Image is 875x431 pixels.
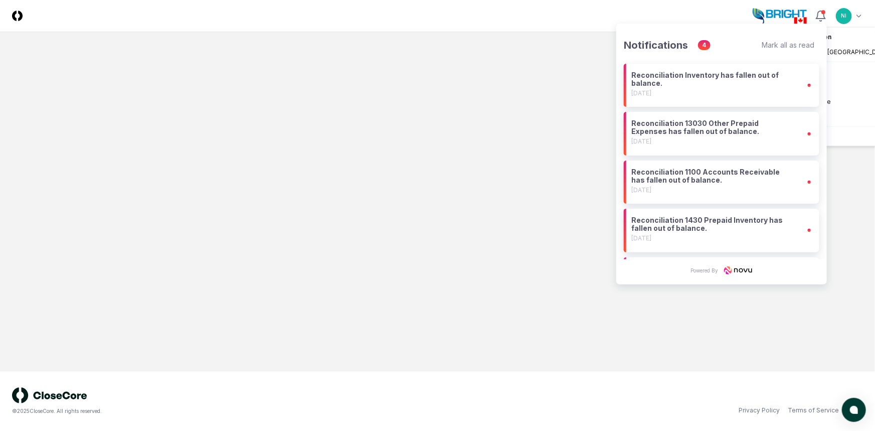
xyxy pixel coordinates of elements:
[762,41,814,49] div: Mark all as read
